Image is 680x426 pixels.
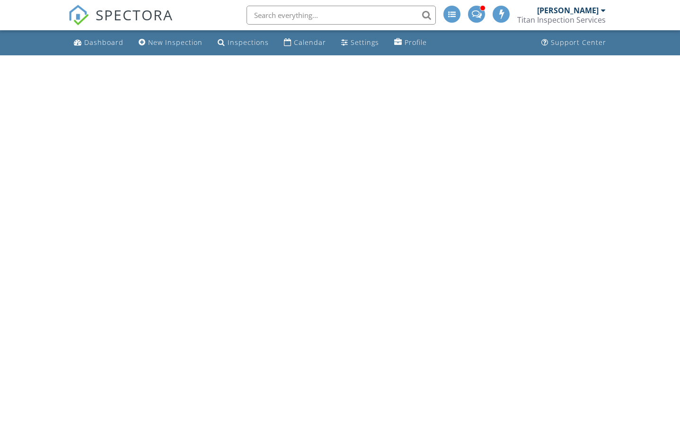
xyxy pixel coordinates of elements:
[294,38,326,47] div: Calendar
[280,34,330,52] a: Calendar
[537,6,599,15] div: [PERSON_NAME]
[538,34,610,52] a: Support Center
[68,5,89,26] img: The Best Home Inspection Software - Spectora
[517,15,606,25] div: Titan Inspection Services
[84,38,124,47] div: Dashboard
[247,6,436,25] input: Search everything...
[68,13,173,33] a: SPECTORA
[337,34,383,52] a: Settings
[351,38,379,47] div: Settings
[551,38,606,47] div: Support Center
[228,38,269,47] div: Inspections
[390,34,431,52] a: Profile
[405,38,427,47] div: Profile
[148,38,203,47] div: New Inspection
[135,34,206,52] a: New Inspection
[96,5,173,25] span: SPECTORA
[214,34,273,52] a: Inspections
[70,34,127,52] a: Dashboard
